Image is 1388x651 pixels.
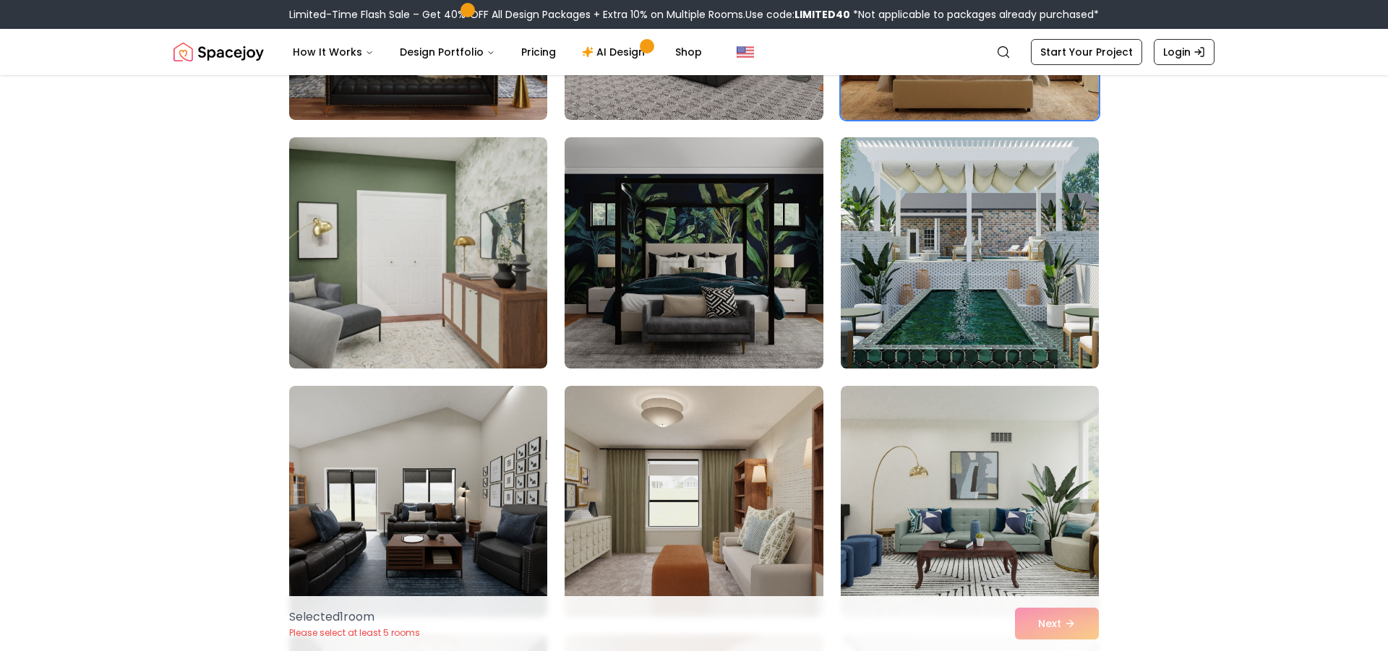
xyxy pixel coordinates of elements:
nav: Global [173,29,1214,75]
img: Room room-53 [565,386,823,617]
button: Design Portfolio [388,38,507,66]
img: Room room-52 [289,386,547,617]
a: AI Design [570,38,661,66]
button: How It Works [281,38,385,66]
b: LIMITED40 [794,7,850,22]
img: Room room-54 [841,386,1099,617]
nav: Main [281,38,714,66]
a: Shop [664,38,714,66]
a: Spacejoy [173,38,264,66]
img: Room room-50 [565,137,823,368]
span: Use code: [745,7,850,22]
p: Selected 1 room [289,608,420,626]
a: Pricing [510,38,567,66]
img: Spacejoy Logo [173,38,264,66]
p: Please select at least 5 rooms [289,627,420,639]
span: *Not applicable to packages already purchased* [850,7,1099,22]
div: Limited-Time Flash Sale – Get 40% OFF All Design Packages + Extra 10% on Multiple Rooms. [289,7,1099,22]
img: Room room-49 [289,137,547,368]
img: Room room-51 [834,132,1105,374]
a: Login [1154,39,1214,65]
img: United States [737,43,754,61]
a: Start Your Project [1031,39,1142,65]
